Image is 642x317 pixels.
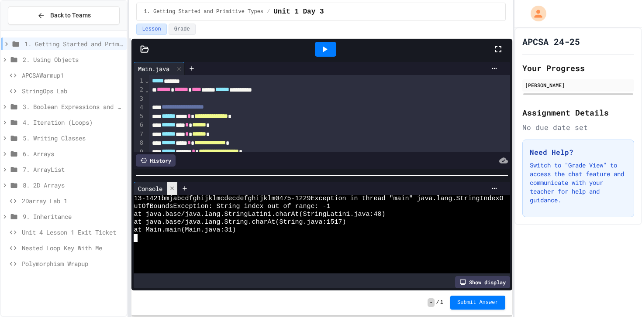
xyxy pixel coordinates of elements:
span: Fold line [145,77,149,84]
h2: Your Progress [522,62,634,74]
span: at Main.main(Main.java:31) [134,226,236,234]
span: 8. 2D Arrays [23,181,123,190]
div: 2 [134,85,145,94]
span: Nested Loop Key With Me [22,243,123,252]
span: 13-1421bmjabcdfghijklmcdecdefghijklm0475-1229Exception in thread "main" java.lang.StringIndexO [134,195,503,203]
h3: Need Help? [530,147,627,157]
div: 5 [134,112,145,121]
span: 2. Using Objects [23,55,123,64]
button: Lesson [136,24,166,35]
div: 7 [134,130,145,139]
p: Switch to "Grade View" to access the chat feature and communicate with your teacher for help and ... [530,161,627,205]
span: utOfBoundsException: String index out of range: -1 [134,203,330,211]
h2: Assignment Details [522,106,634,119]
div: [PERSON_NAME] [525,81,632,89]
div: Main.java [134,64,174,73]
span: / [436,299,439,306]
span: 6. Arrays [23,149,123,158]
span: 1. Getting Started and Primitive Types [24,39,123,48]
span: Polymorphism Wrapup [22,259,123,268]
span: Unit 1 Day 3 [273,7,324,17]
div: Main.java [134,62,185,75]
div: 8 [134,139,145,147]
div: 1 [134,77,145,85]
div: Show display [455,276,510,288]
span: - [428,298,434,307]
span: 1 [440,299,443,306]
div: 6 [134,121,145,130]
h1: APCSA 24-25 [522,35,580,48]
span: 3. Boolean Expressions and If Statements [23,102,123,111]
span: 5. Writing Classes [23,133,123,143]
span: StringOps Lab [22,86,123,95]
div: 9 [134,148,145,157]
button: Grade [169,24,196,35]
div: Console [134,184,167,193]
span: 9. Inheritance [23,212,123,221]
button: Back to Teams [8,6,120,25]
span: 7. ArrayList [23,165,123,174]
div: My Account [521,3,549,24]
div: No due date set [522,122,634,133]
div: 4 [134,103,145,112]
span: APCSAWarmup1 [22,71,123,80]
span: 2Darray Lab 1 [22,196,123,205]
div: Console [134,182,178,195]
span: at java.base/java.lang.String.charAt(String.java:1517) [134,218,346,226]
span: Unit 4 Lesson 1 Exit Ticket [22,228,123,237]
span: Back to Teams [50,11,91,20]
span: Fold line [145,86,149,93]
div: History [136,154,176,167]
span: at java.base/java.lang.StringLatin1.charAt(StringLatin1.java:48) [134,211,385,218]
button: Submit Answer [450,296,505,310]
div: 3 [134,95,145,103]
span: / [267,8,270,15]
span: 1. Getting Started and Primitive Types [144,8,263,15]
span: Submit Answer [457,299,498,306]
span: 4. Iteration (Loops) [23,118,123,127]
